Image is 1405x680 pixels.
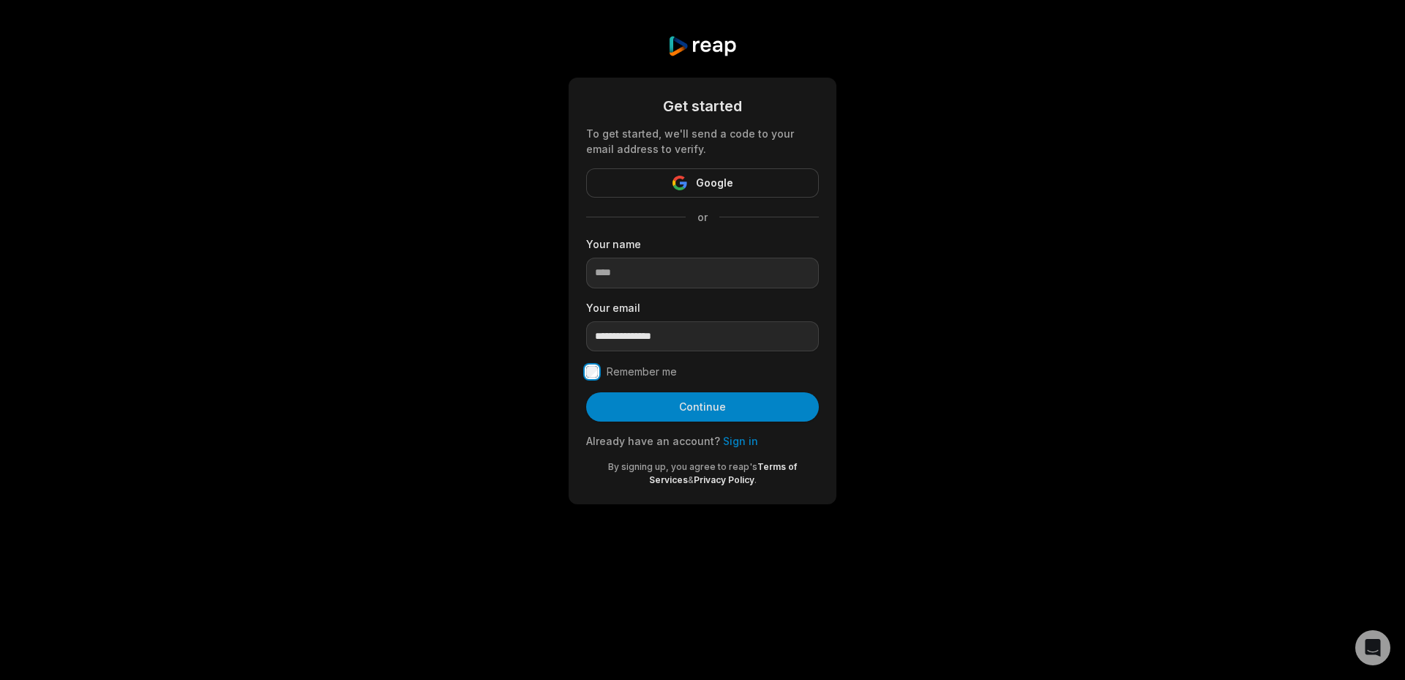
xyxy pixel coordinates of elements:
[696,174,733,192] span: Google
[607,363,677,381] label: Remember me
[586,236,819,252] label: Your name
[586,300,819,315] label: Your email
[688,474,694,485] span: &
[686,209,719,225] span: or
[586,95,819,117] div: Get started
[586,168,819,198] button: Google
[608,461,757,472] span: By signing up, you agree to reap's
[754,474,757,485] span: .
[586,392,819,422] button: Continue
[723,435,758,447] a: Sign in
[586,435,720,447] span: Already have an account?
[586,126,819,157] div: To get started, we'll send a code to your email address to verify.
[1355,630,1390,665] div: Open Intercom Messenger
[694,474,754,485] a: Privacy Policy
[667,35,737,57] img: reap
